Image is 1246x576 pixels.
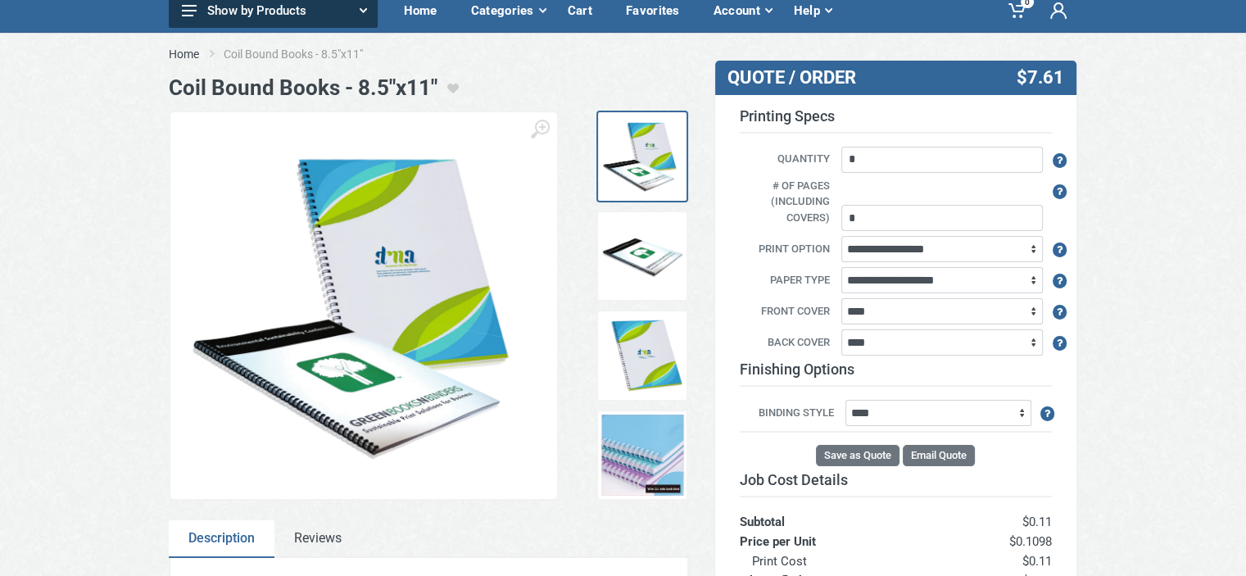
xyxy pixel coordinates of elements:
[727,151,839,169] label: Quantity
[740,107,1052,134] h3: Printing Specs
[740,551,932,571] th: Print Cost
[1009,534,1052,549] span: $0.1098
[727,241,839,259] label: Print Option
[740,471,1052,489] h3: Job Cost Details
[903,445,975,466] button: Email Quote
[727,334,839,352] label: Back Cover
[224,46,387,62] li: Coil Bound Books - 8.5"x11"
[740,405,843,423] label: Binding Style
[740,497,932,532] th: Subtotal
[727,272,839,290] label: Paper Type
[596,111,688,202] a: Bound Books
[740,532,932,551] th: Price per Unit
[601,116,683,197] img: Bound Books
[274,520,361,558] a: Reviews
[169,46,1078,62] nav: breadcrumb
[596,310,688,401] a: WireO
[601,315,683,397] img: WireO
[596,211,688,302] a: Plasticoil
[169,520,274,558] a: Description
[727,303,839,321] label: Front Cover
[727,67,944,88] h3: QUOTE / ORDER
[187,129,541,483] img: Bound Books
[727,178,839,228] label: # of pages (including covers)
[596,410,688,501] a: WireO
[601,415,683,497] img: WireO
[816,445,899,466] button: Save as Quote
[169,75,437,101] h1: Coil Bound Books - 8.5"x11"
[740,361,1052,387] h3: Finishing Options
[1016,67,1063,88] span: $7.61
[169,46,199,62] a: Home
[1022,515,1052,529] span: $0.11
[1022,554,1052,569] span: $0.11
[601,215,683,297] img: Plasticoil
